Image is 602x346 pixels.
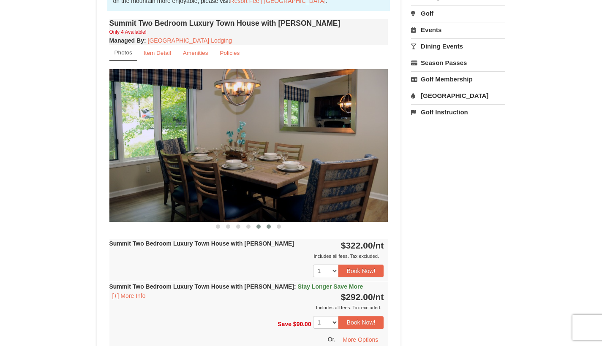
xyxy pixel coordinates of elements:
[278,321,291,327] span: Save
[338,316,384,329] button: Book Now!
[109,69,388,222] img: 18876286-206-01cdcc69.png
[337,333,384,346] button: More Options
[328,335,336,342] span: Or,
[109,303,384,312] div: Includes all fees. Tax excluded.
[177,45,214,61] a: Amenities
[373,241,384,250] span: /nt
[109,240,294,247] strong: Summit Two Bedroom Luxury Town House with [PERSON_NAME]
[109,283,363,290] strong: Summit Two Bedroom Luxury Town House with [PERSON_NAME]
[373,292,384,302] span: /nt
[293,321,311,327] span: $90.00
[109,29,147,35] small: Only 4 Available!
[144,50,171,56] small: Item Detail
[411,55,505,70] a: Season Passes
[341,292,373,302] span: $292.00
[138,45,177,61] a: Item Detail
[411,104,505,120] a: Golf Instruction
[109,45,137,61] a: Photos
[220,50,240,56] small: Policies
[294,283,296,290] span: :
[411,38,505,54] a: Dining Events
[411,88,505,103] a: [GEOGRAPHIC_DATA]
[338,265,384,277] button: Book Now!
[109,252,384,260] div: Includes all fees. Tax excluded.
[114,49,132,56] small: Photos
[341,241,384,250] strong: $322.00
[183,50,208,56] small: Amenities
[109,37,146,44] strong: :
[109,37,144,44] span: Managed By
[214,45,245,61] a: Policies
[109,291,149,300] button: [+] More Info
[148,37,232,44] a: [GEOGRAPHIC_DATA] Lodging
[109,19,388,27] h4: Summit Two Bedroom Luxury Town House with [PERSON_NAME]
[411,71,505,87] a: Golf Membership
[411,22,505,38] a: Events
[411,5,505,21] a: Golf
[297,283,363,290] span: Stay Longer Save More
